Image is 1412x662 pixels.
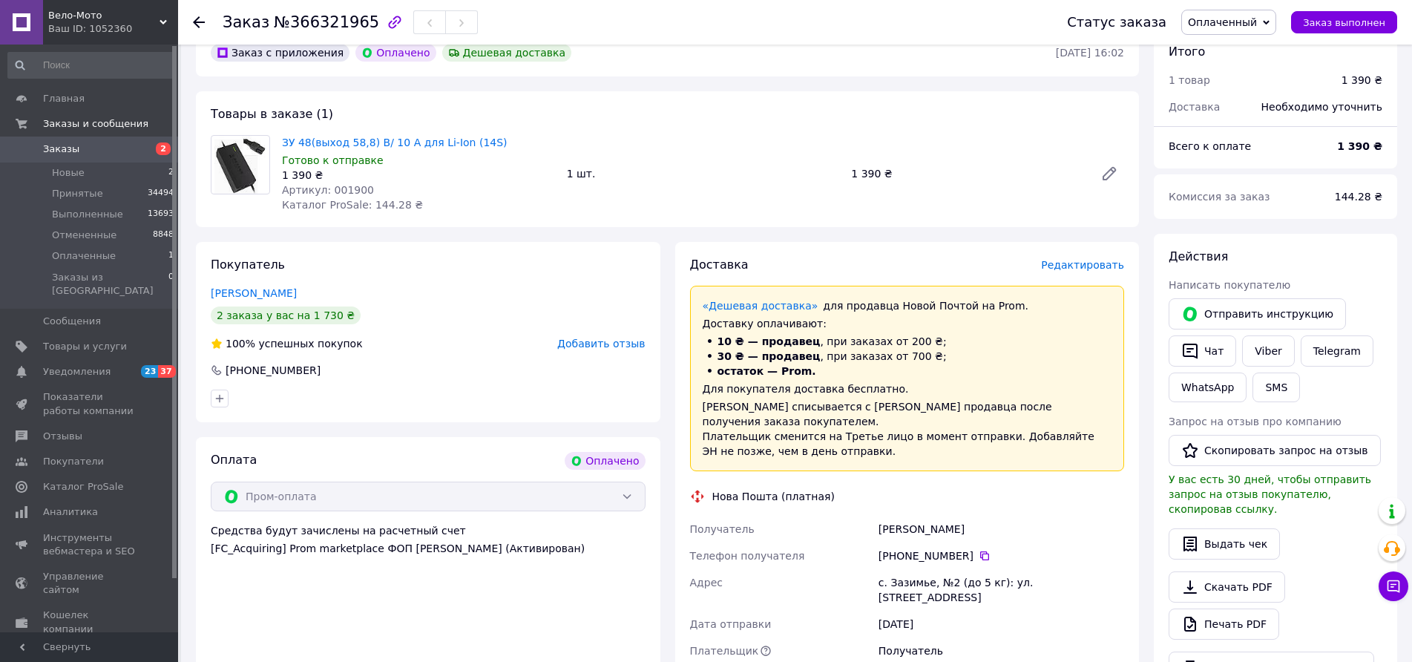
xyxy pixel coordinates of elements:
div: Оплачено [565,452,645,470]
button: Скопировать запрос на отзыв [1169,435,1381,466]
span: Покупатели [43,455,104,468]
span: Доставка [1169,101,1220,113]
img: ЗУ 48(выход 58,8) B/ 10 А для Li-Ion (14S) [214,136,267,194]
span: 34494 [148,187,174,200]
a: Печать PDF [1169,609,1279,640]
span: Оплаченный [1188,16,1257,28]
div: 1 390 ₴ [845,163,1088,184]
span: Заказ выполнен [1303,17,1385,28]
span: Показатели работы компании [43,390,137,417]
div: [PHONE_NUMBER] [224,363,322,378]
div: успешных покупок [211,336,363,351]
span: Выполненные [52,208,123,221]
li: , при заказах от 200 ₴; [703,334,1112,349]
span: Отмененные [52,229,116,242]
span: 30 ₴ — продавец [718,350,821,362]
li: , при заказах от 700 ₴; [703,349,1112,364]
div: [DATE] [876,611,1127,638]
div: Необходимо уточнить [1252,91,1391,123]
a: ЗУ 48(выход 58,8) B/ 10 А для Li-Ion (14S) [282,137,508,148]
span: Каталог ProSale [43,480,123,494]
div: Заказ с приложения [211,44,349,62]
button: Заказ выполнен [1291,11,1397,33]
span: 23 [141,365,158,378]
span: У вас есть 30 дней, чтобы отправить запрос на отзыв покупателю, скопировав ссылку. [1169,473,1371,515]
b: 1 390 ₴ [1337,140,1382,152]
span: Товары и услуги [43,340,127,353]
span: Добавить отзыв [557,338,645,350]
span: Управление сайтом [43,570,137,597]
span: Комиссия за заказ [1169,191,1270,203]
span: Доставка [690,258,749,272]
div: с. Зазимье, №2 (до 5 кг): ул. [STREET_ADDRESS] [876,569,1127,611]
span: Кошелек компании [43,609,137,635]
a: WhatsApp [1169,373,1247,402]
span: 10 ₴ — продавец [718,335,821,347]
span: 1 [168,249,174,263]
span: 2 [168,166,174,180]
span: 1 товар [1169,74,1210,86]
span: Адрес [690,577,723,589]
span: Новые [52,166,85,180]
span: Товары в заказе (1) [211,107,333,121]
span: Заказы и сообщения [43,117,148,131]
span: Оплаченные [52,249,116,263]
div: [PERSON_NAME] [876,516,1127,543]
button: Выдать чек [1169,528,1280,560]
div: [PHONE_NUMBER] [879,548,1124,563]
a: Viber [1242,335,1294,367]
span: Каталог ProSale: 144.28 ₴ [282,199,423,211]
span: Готово к отправке [282,154,384,166]
span: Получатель [690,523,755,535]
span: Вело-Мото [48,9,160,22]
div: 1 390 ₴ [1342,73,1382,88]
span: Главная [43,92,85,105]
span: Написать покупателю [1169,279,1290,291]
span: 100% [226,338,255,350]
span: Покупатель [211,258,285,272]
span: Артикул: 001900 [282,184,374,196]
span: 2 [156,142,171,155]
div: Дешевая доставка [442,44,572,62]
span: 37 [158,365,175,378]
span: Заказ [223,13,269,31]
button: Чат с покупателем [1379,571,1408,601]
span: Редактировать [1041,259,1124,271]
a: Редактировать [1094,159,1124,189]
button: Отправить инструкцию [1169,298,1346,330]
span: Заказы [43,142,79,156]
span: Заказы из [GEOGRAPHIC_DATA] [52,271,168,298]
span: Действия [1169,249,1228,263]
div: Ваш ID: 1052360 [48,22,178,36]
div: [FC_Acquiring] Prom marketplace ФОП [PERSON_NAME] (Активирован) [211,541,646,556]
span: остаток — Prom. [718,365,816,377]
a: «Дешевая доставка» [703,300,818,312]
span: Дата отправки [690,618,772,630]
div: Средства будут зачислены на расчетный счет [211,523,646,556]
div: Оплачено [355,44,436,62]
div: Вернуться назад [193,15,205,30]
div: Нова Пошта (платная) [709,489,838,504]
div: Доставку оплачивают: [703,316,1112,331]
a: Telegram [1301,335,1373,367]
span: Всего к оплате [1169,140,1251,152]
span: 8848 [153,229,174,242]
button: Чат [1169,335,1236,367]
span: 0 [168,271,174,298]
span: 13693 [148,208,174,221]
span: Запрос на отзыв про компанию [1169,416,1342,427]
div: 2 заказа у вас на 1 730 ₴ [211,307,361,324]
input: Поиск [7,52,175,79]
div: 1 390 ₴ [282,168,555,183]
span: Оплата [211,453,257,467]
span: Сообщения [43,315,101,328]
span: Принятые [52,187,103,200]
div: 1 шт. [561,163,846,184]
span: Отзывы [43,430,82,443]
span: Плательщик [690,645,759,657]
span: Аналитика [43,505,98,519]
span: 144.28 ₴ [1335,191,1382,203]
a: Скачать PDF [1169,571,1285,603]
span: Телефон получателя [690,550,805,562]
div: Для покупателя доставка бесплатно. [703,381,1112,396]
